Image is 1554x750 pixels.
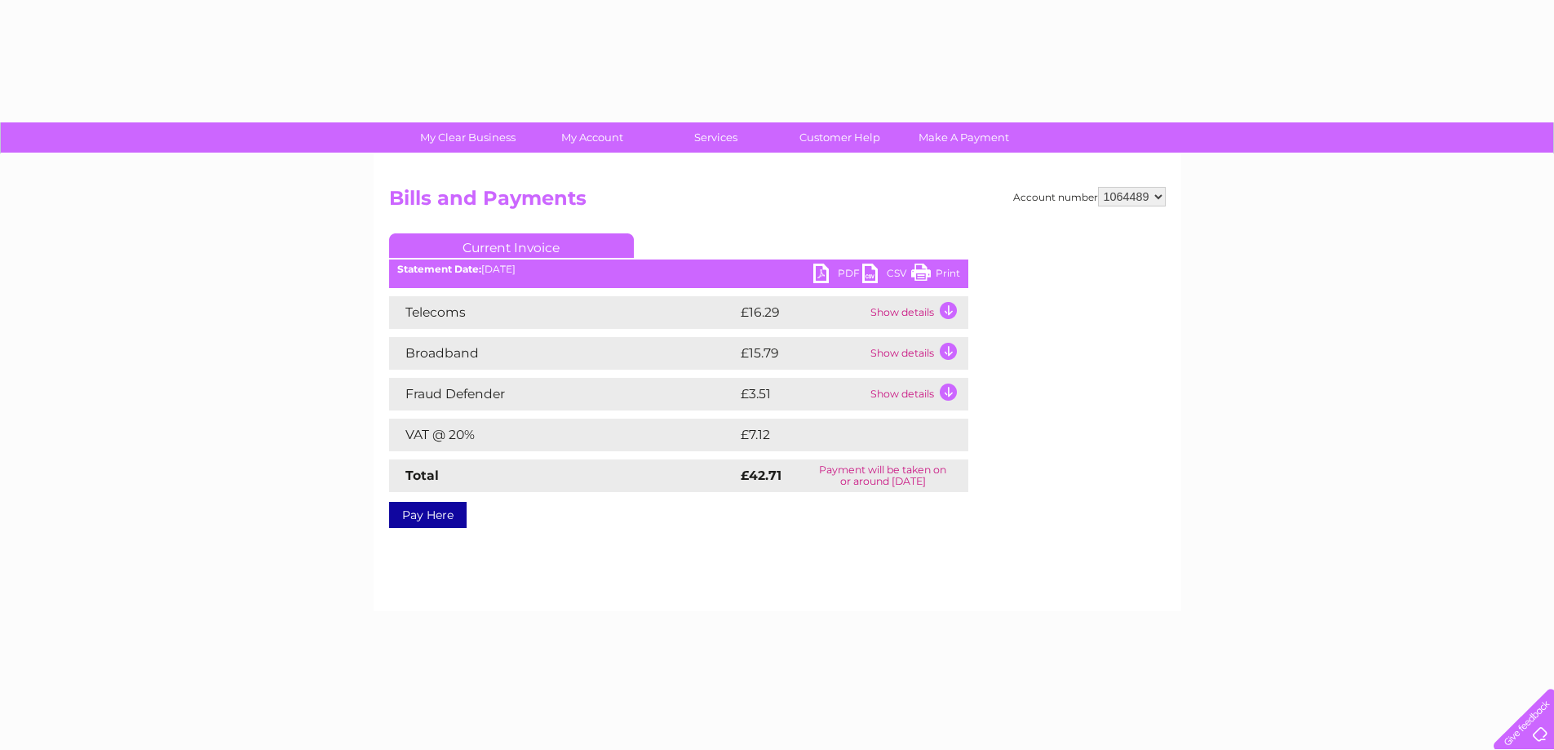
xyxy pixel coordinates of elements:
a: Make A Payment [897,122,1031,153]
a: Current Invoice [389,233,634,258]
td: VAT @ 20% [389,419,737,451]
td: Show details [866,378,968,411]
a: Print [911,264,960,287]
div: Account number [1013,187,1166,206]
td: Broadband [389,337,737,370]
td: £15.79 [737,337,866,370]
td: £7.12 [737,419,927,451]
a: Pay Here [389,502,467,528]
div: [DATE] [389,264,968,275]
td: Payment will be taken on or around [DATE] [798,459,968,492]
td: Show details [866,337,968,370]
td: £3.51 [737,378,866,411]
b: Statement Date: [397,263,481,275]
td: £16.29 [737,296,866,329]
a: Services [649,122,783,153]
a: My Account [525,122,659,153]
td: Show details [866,296,968,329]
a: CSV [862,264,911,287]
td: Fraud Defender [389,378,737,411]
strong: Total [405,468,439,483]
h2: Bills and Payments [389,187,1166,218]
a: My Clear Business [401,122,535,153]
a: PDF [813,264,862,287]
a: Customer Help [773,122,907,153]
td: Telecoms [389,296,737,329]
strong: £42.71 [741,468,781,483]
